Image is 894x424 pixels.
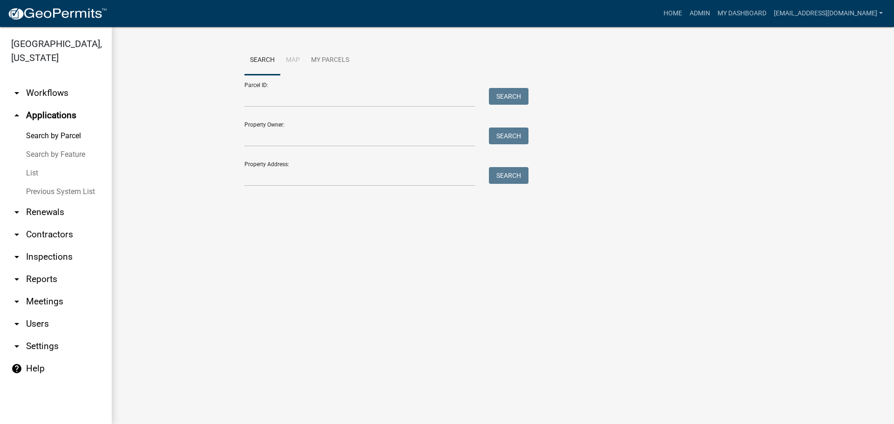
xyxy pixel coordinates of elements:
[660,5,686,22] a: Home
[770,5,887,22] a: [EMAIL_ADDRESS][DOMAIN_NAME]
[714,5,770,22] a: My Dashboard
[686,5,714,22] a: Admin
[11,207,22,218] i: arrow_drop_down
[11,274,22,285] i: arrow_drop_down
[11,296,22,307] i: arrow_drop_down
[244,46,280,75] a: Search
[11,363,22,374] i: help
[489,128,528,144] button: Search
[11,110,22,121] i: arrow_drop_up
[11,87,22,99] i: arrow_drop_down
[305,46,355,75] a: My Parcels
[11,318,22,330] i: arrow_drop_down
[11,251,22,262] i: arrow_drop_down
[11,229,22,240] i: arrow_drop_down
[489,88,528,105] button: Search
[489,167,528,184] button: Search
[11,341,22,352] i: arrow_drop_down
